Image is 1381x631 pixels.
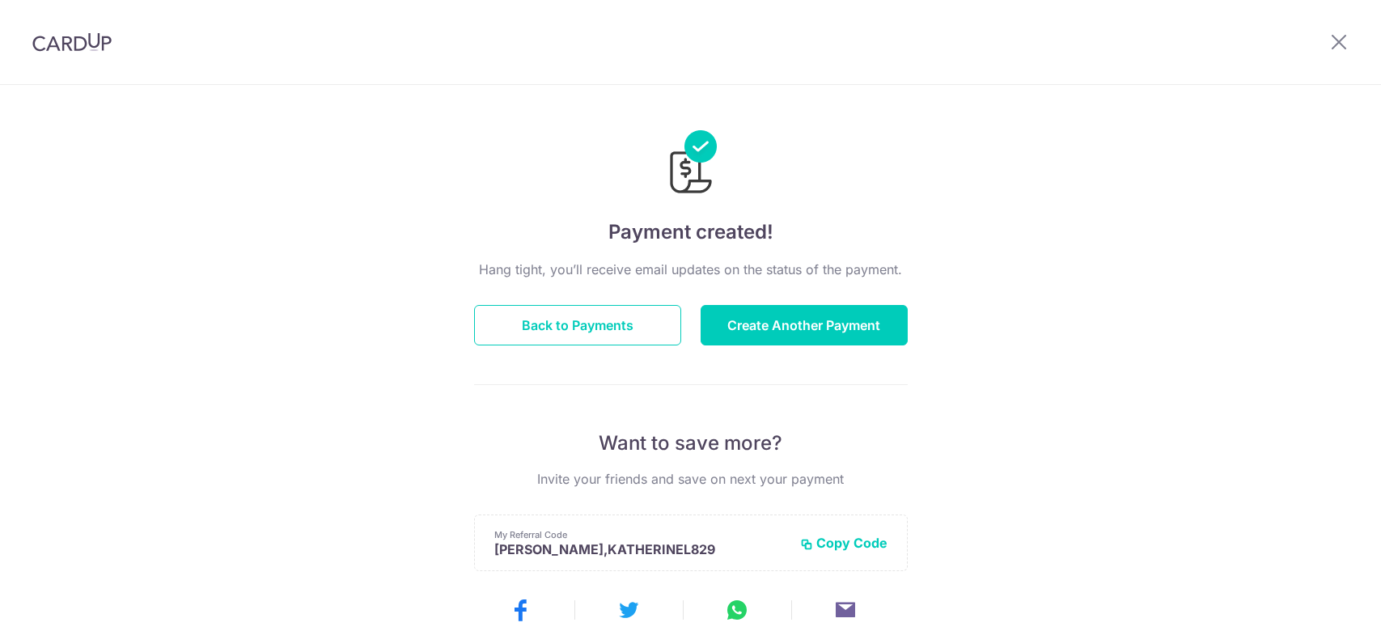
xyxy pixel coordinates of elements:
[494,528,787,541] p: My Referral Code
[32,32,112,52] img: CardUp
[701,305,908,345] button: Create Another Payment
[474,469,908,489] p: Invite your friends and save on next your payment
[474,260,908,279] p: Hang tight, you’ll receive email updates on the status of the payment.
[494,541,787,557] p: [PERSON_NAME],KATHERINEL829
[800,535,887,551] button: Copy Code
[474,305,681,345] button: Back to Payments
[474,430,908,456] p: Want to save more?
[665,130,717,198] img: Payments
[474,218,908,247] h4: Payment created!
